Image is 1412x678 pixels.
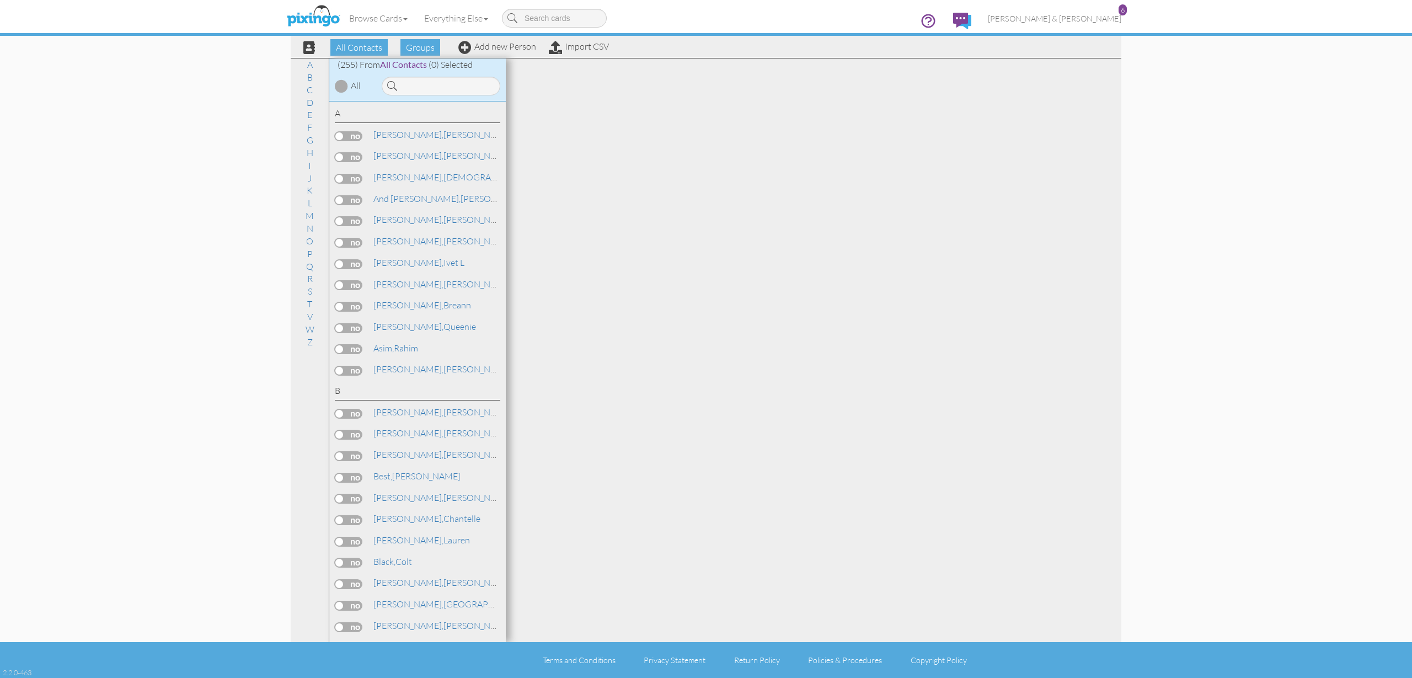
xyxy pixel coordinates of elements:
a: Browse Cards [341,4,416,32]
img: comments.svg [953,13,971,29]
div: 2.2.0-463 [3,668,31,677]
span: [PERSON_NAME], [373,300,443,311]
a: Policies & Procedures [808,655,882,665]
a: V [302,310,318,323]
a: E [302,108,318,121]
span: (0) Selected [429,59,473,70]
div: A [335,107,500,123]
span: [PERSON_NAME], [373,513,443,524]
a: T [302,297,318,311]
a: Copyright Policy [911,655,967,665]
a: Breann [372,298,472,312]
a: [PERSON_NAME] [372,619,513,632]
span: [PERSON_NAME], [373,599,443,610]
span: Black, [373,556,395,567]
span: [PERSON_NAME], [373,449,443,460]
span: [PERSON_NAME], [373,150,443,161]
div: (255) From [329,58,506,71]
div: B [335,385,500,401]
a: I [303,159,317,172]
span: [PERSON_NAME], [373,641,443,652]
a: Z [302,335,318,349]
span: and [PERSON_NAME], [373,193,461,204]
input: Search cards [502,9,607,28]
a: Privacy Statement [644,655,705,665]
a: Add new Person [458,41,536,52]
a: Terms and Conditions [543,655,616,665]
a: Q [301,260,319,273]
a: L [302,196,318,210]
span: [PERSON_NAME] & [PERSON_NAME] [988,14,1121,23]
a: [PERSON_NAME] [372,362,513,376]
a: Import CSV [549,41,609,52]
a: Chantelle [372,512,482,525]
a: N [301,222,319,235]
span: [PERSON_NAME], [373,428,443,439]
a: [DEMOGRAPHIC_DATA] [372,170,541,184]
span: All Contacts [330,39,388,56]
span: [PERSON_NAME], [373,321,443,332]
img: pixingo logo [284,3,343,30]
a: [PERSON_NAME] [372,576,513,589]
span: [PERSON_NAME], [373,236,443,247]
a: Colt [372,555,413,568]
span: [PERSON_NAME], [373,577,443,588]
a: G [301,134,319,147]
span: All Contacts [380,59,427,70]
a: [PERSON_NAME] [372,192,609,205]
a: F [302,121,318,134]
span: [PERSON_NAME], [373,535,443,546]
a: [PERSON_NAME] [372,491,513,504]
a: [PERSON_NAME] [372,448,513,461]
a: P [302,247,318,260]
a: D [301,96,319,109]
a: M [300,209,319,222]
span: [PERSON_NAME], [373,214,443,225]
div: 6 [1119,4,1127,15]
a: K [301,184,318,197]
a: [GEOGRAPHIC_DATA] [372,597,532,611]
span: Asim, [373,343,394,354]
span: [PERSON_NAME], [373,172,443,183]
span: [PERSON_NAME], [373,364,443,375]
a: [PERSON_NAME] [372,213,513,226]
div: All [351,79,361,92]
a: [PERSON_NAME] [372,405,513,419]
span: [PERSON_NAME], [373,492,443,503]
a: [PERSON_NAME] [372,149,513,162]
span: [PERSON_NAME], [373,257,443,268]
a: [PERSON_NAME] [372,426,513,440]
a: [PERSON_NAME] [372,469,462,483]
span: [PERSON_NAME], [373,620,443,631]
a: [PERSON_NAME] [372,234,513,248]
a: H [301,146,319,159]
span: Groups [400,39,440,56]
a: R [302,272,318,285]
a: O [301,234,319,248]
a: Ivet L [372,256,466,269]
span: [PERSON_NAME], [373,129,443,140]
a: [PERSON_NAME] [372,277,513,291]
span: Best, [373,471,392,482]
a: S [302,285,318,298]
a: J [302,172,317,185]
a: Rahim [372,341,419,355]
a: Everything Else [416,4,496,32]
a: B [302,71,318,84]
a: W [300,323,320,336]
span: [PERSON_NAME], [373,407,443,418]
a: Lauren [372,533,471,547]
a: C [301,83,318,97]
a: Return Policy [734,655,780,665]
a: A [302,58,318,71]
a: Queenie [372,320,477,333]
a: [PERSON_NAME] & [PERSON_NAME] 6 [980,4,1130,33]
span: [PERSON_NAME], [373,279,443,290]
a: [PERSON_NAME] [372,128,513,141]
